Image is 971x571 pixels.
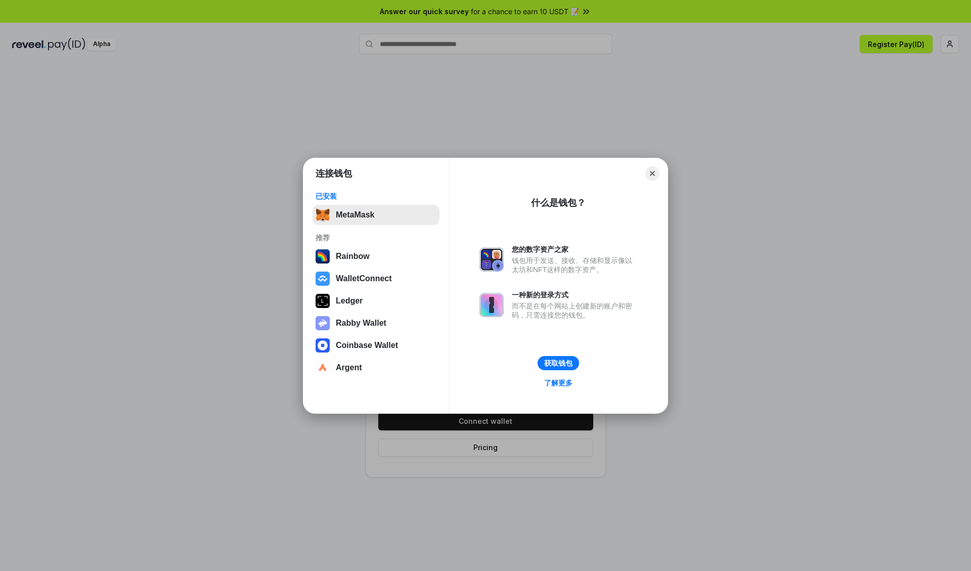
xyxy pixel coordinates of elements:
[316,233,436,242] div: 推荐
[313,313,439,333] button: Rabby Wallet
[479,247,504,272] img: svg+xml,%3Csvg%20xmlns%3D%22http%3A%2F%2Fwww.w3.org%2F2000%2Fsvg%22%20fill%3D%22none%22%20viewBox...
[336,341,398,350] div: Coinbase Wallet
[313,205,439,225] button: MetaMask
[512,256,637,274] div: 钱包用于发送、接收、存储和显示像以太坊和NFT这样的数字资产。
[313,269,439,289] button: WalletConnect
[316,272,330,286] img: svg+xml,%3Csvg%20width%3D%2228%22%20height%3D%2228%22%20viewBox%3D%220%200%2028%2028%22%20fill%3D...
[316,249,330,263] img: svg+xml,%3Csvg%20width%3D%22120%22%20height%3D%22120%22%20viewBox%3D%220%200%20120%20120%22%20fil...
[544,359,572,368] div: 获取钱包
[316,338,330,353] img: svg+xml,%3Csvg%20width%3D%2228%22%20height%3D%2228%22%20viewBox%3D%220%200%2028%2028%22%20fill%3D...
[538,356,579,370] button: 获取钱包
[316,208,330,222] img: svg+xml,%3Csvg%20fill%3D%22none%22%20height%3D%2233%22%20viewBox%3D%220%200%2035%2033%22%20width%...
[313,246,439,267] button: Rainbow
[316,316,330,330] img: svg+xml,%3Csvg%20xmlns%3D%22http%3A%2F%2Fwww.w3.org%2F2000%2Fsvg%22%20fill%3D%22none%22%20viewBox...
[316,361,330,375] img: svg+xml,%3Csvg%20width%3D%2228%22%20height%3D%2228%22%20viewBox%3D%220%200%2028%2028%22%20fill%3D...
[336,296,363,305] div: Ledger
[512,301,637,320] div: 而不是在每个网站上创建新的账户和密码，只需连接您的钱包。
[316,294,330,308] img: svg+xml,%3Csvg%20xmlns%3D%22http%3A%2F%2Fwww.w3.org%2F2000%2Fsvg%22%20width%3D%2228%22%20height%3...
[316,192,436,201] div: 已安装
[336,210,374,219] div: MetaMask
[531,197,586,209] div: 什么是钱包？
[512,290,637,299] div: 一种新的登录方式
[336,274,392,283] div: WalletConnect
[336,363,362,372] div: Argent
[336,252,370,261] div: Rainbow
[336,319,386,328] div: Rabby Wallet
[313,358,439,378] button: Argent
[538,376,579,389] a: 了解更多
[316,167,352,180] h1: 连接钱包
[512,245,637,254] div: 您的数字资产之家
[544,378,572,387] div: 了解更多
[645,166,659,181] button: Close
[313,335,439,356] button: Coinbase Wallet
[479,293,504,317] img: svg+xml,%3Csvg%20xmlns%3D%22http%3A%2F%2Fwww.w3.org%2F2000%2Fsvg%22%20fill%3D%22none%22%20viewBox...
[313,291,439,311] button: Ledger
